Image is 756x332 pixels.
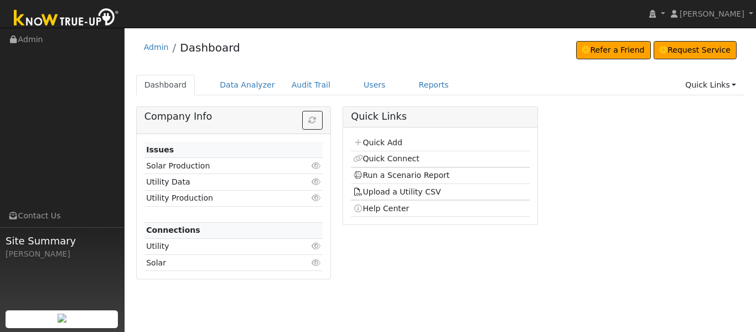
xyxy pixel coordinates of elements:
[353,187,441,196] a: Upload a Utility CSV
[144,158,294,174] td: Solar Production
[6,233,118,248] span: Site Summary
[144,190,294,206] td: Utility Production
[8,6,125,31] img: Know True-Up
[353,138,402,147] a: Quick Add
[311,242,321,250] i: Click to view
[311,178,321,186] i: Click to view
[311,194,321,202] i: Click to view
[146,226,200,234] strong: Connections
[680,9,744,18] span: [PERSON_NAME]
[211,75,283,95] a: Data Analyzer
[144,174,294,190] td: Utility Data
[144,238,294,254] td: Utility
[58,314,66,323] img: retrieve
[353,204,410,213] a: Help Center
[411,75,457,95] a: Reports
[576,41,651,60] a: Refer a Friend
[144,255,294,271] td: Solar
[654,41,737,60] a: Request Service
[144,43,169,52] a: Admin
[311,162,321,170] i: Click to view
[283,75,339,95] a: Audit Trail
[355,75,394,95] a: Users
[677,75,744,95] a: Quick Links
[6,248,118,260] div: [PERSON_NAME]
[351,111,529,122] h5: Quick Links
[136,75,195,95] a: Dashboard
[311,259,321,267] i: Click to view
[353,154,420,163] a: Quick Connect
[180,41,240,54] a: Dashboard
[144,111,323,122] h5: Company Info
[353,171,450,180] a: Run a Scenario Report
[146,145,174,154] strong: Issues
